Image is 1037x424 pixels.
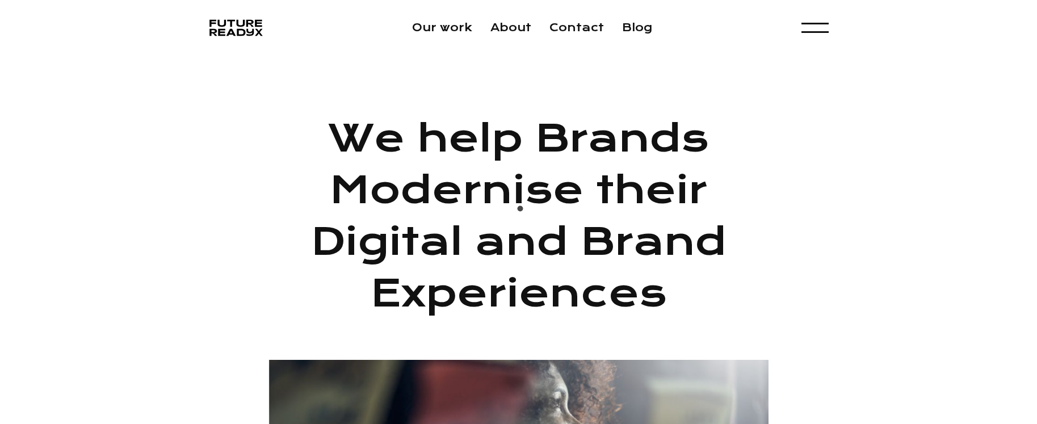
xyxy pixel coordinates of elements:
[801,16,829,40] div: menu
[622,21,652,34] a: Blog
[209,16,263,39] a: home
[209,16,263,39] img: Futurereadyx Logo
[490,21,531,34] a: About
[412,21,472,34] a: Our work
[549,21,604,34] a: Contact
[269,112,769,319] h1: We help Brands Modernise their Digital and Brand Experiences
